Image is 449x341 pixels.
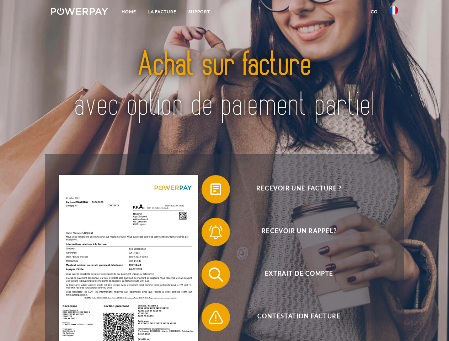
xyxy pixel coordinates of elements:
[182,5,216,18] a: Support
[212,175,386,204] span: Recevoir une facture ?
[207,180,225,198] img: qb_bill.svg
[207,308,225,326] img: qb_warning.svg
[68,34,381,136] img: title-powerpay_fr.svg
[390,6,398,15] img: fr
[212,260,386,289] span: Extrait de compte
[202,175,386,204] button: Recevoir une facture ?
[207,266,225,283] img: qb_search.svg
[202,303,386,331] button: Contestation Facture
[202,218,386,246] button: Recevoir un rappel?
[365,5,384,18] a: CG
[142,5,182,18] a: LA FACTURE
[212,303,386,331] span: Contestation Facture
[202,260,386,289] button: Extrait de compte
[212,218,386,246] span: Recevoir un rappel?
[51,8,108,15] img: logo-powerpay-white.svg
[207,223,225,241] img: qb_bell.svg
[116,5,142,18] a: Home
